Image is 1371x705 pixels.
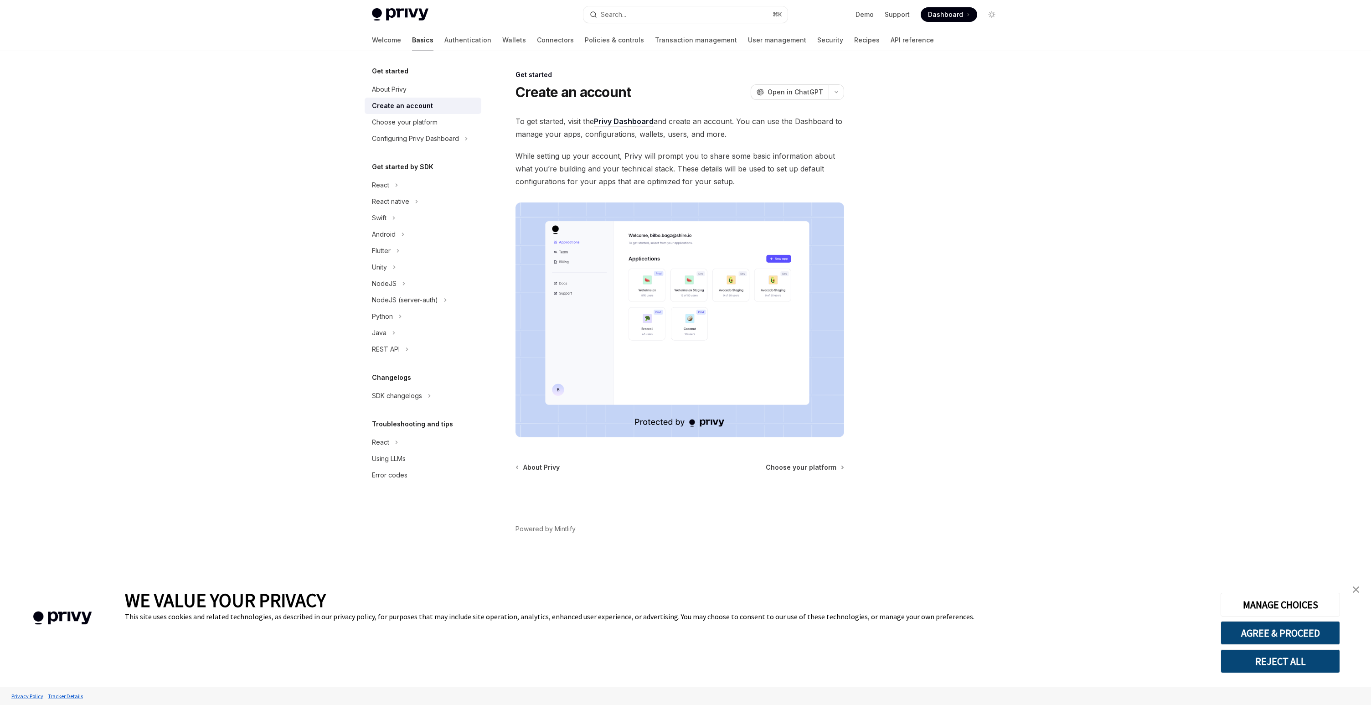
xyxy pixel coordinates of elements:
[372,196,409,207] div: React native
[372,8,428,21] img: light logo
[365,226,481,243] button: Android
[125,612,1207,621] div: This site uses cookies and related technologies, as described in our privacy policy, for purposes...
[365,341,481,358] button: REST API
[365,243,481,259] button: Flutter
[372,229,396,240] div: Android
[372,295,438,306] div: NodeJS (server-auth)
[768,88,823,97] span: Open in ChatGPT
[1221,621,1340,645] button: AGREE & PROCEED
[891,29,934,51] a: API reference
[515,150,844,188] span: While setting up your account, Privy will prompt you to share some basic information about what y...
[655,29,737,51] a: Transaction management
[365,193,481,210] button: React native
[46,688,85,704] a: Tracker Details
[928,10,963,19] span: Dashboard
[515,70,844,79] div: Get started
[365,275,481,292] button: NodeJS
[854,29,880,51] a: Recipes
[365,388,481,404] button: SDK changelogs
[365,210,481,226] button: Swift
[365,292,481,308] button: NodeJS (server-auth)
[372,66,408,77] h5: Get started
[372,161,433,172] h5: Get started by SDK
[9,688,46,704] a: Privacy Policy
[412,29,433,51] a: Basics
[125,588,326,612] span: WE VALUE YOUR PRIVACY
[921,7,977,22] a: Dashboard
[372,29,401,51] a: Welcome
[817,29,843,51] a: Security
[372,262,387,273] div: Unity
[372,100,433,111] div: Create an account
[365,308,481,325] button: Python
[856,10,874,19] a: Demo
[515,202,844,437] img: images/Dash.png
[365,81,481,98] a: About Privy
[885,10,910,19] a: Support
[365,325,481,341] button: Java
[365,130,481,147] button: Configuring Privy Dashboard
[372,180,389,191] div: React
[583,6,788,23] button: Search...⌘K
[523,463,560,472] span: About Privy
[365,114,481,130] a: Choose your platform
[444,29,491,51] a: Authentication
[1221,649,1340,673] button: REJECT ALL
[984,7,999,22] button: Toggle dark mode
[766,463,836,472] span: Choose your platform
[365,98,481,114] a: Create an account
[1347,581,1365,599] a: close banner
[516,463,560,472] a: About Privy
[365,467,481,483] a: Error codes
[372,117,438,128] div: Choose your platform
[372,344,400,355] div: REST API
[1353,586,1359,593] img: close banner
[372,133,459,144] div: Configuring Privy Dashboard
[365,177,481,193] button: React
[751,84,829,100] button: Open in ChatGPT
[515,84,631,100] h1: Create an account
[372,390,422,401] div: SDK changelogs
[748,29,806,51] a: User management
[515,524,576,534] a: Powered by Mintlify
[372,311,393,322] div: Python
[502,29,526,51] a: Wallets
[372,419,453,430] h5: Troubleshooting and tips
[365,451,481,467] a: Using LLMs
[372,327,387,338] div: Java
[372,470,407,481] div: Error codes
[372,453,406,464] div: Using LLMs
[372,437,389,448] div: React
[365,434,481,451] button: React
[14,598,111,638] img: company logo
[773,11,782,18] span: ⌘ K
[372,372,411,383] h5: Changelogs
[585,29,644,51] a: Policies & controls
[1221,593,1340,617] button: MANAGE CHOICES
[365,259,481,275] button: Unity
[372,84,407,95] div: About Privy
[372,245,391,256] div: Flutter
[537,29,574,51] a: Connectors
[372,278,397,289] div: NodeJS
[766,463,843,472] a: Choose your platform
[601,9,626,20] div: Search...
[515,115,844,140] span: To get started, visit the and create an account. You can use the Dashboard to manage your apps, c...
[594,117,654,126] a: Privy Dashboard
[372,213,387,223] div: Swift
